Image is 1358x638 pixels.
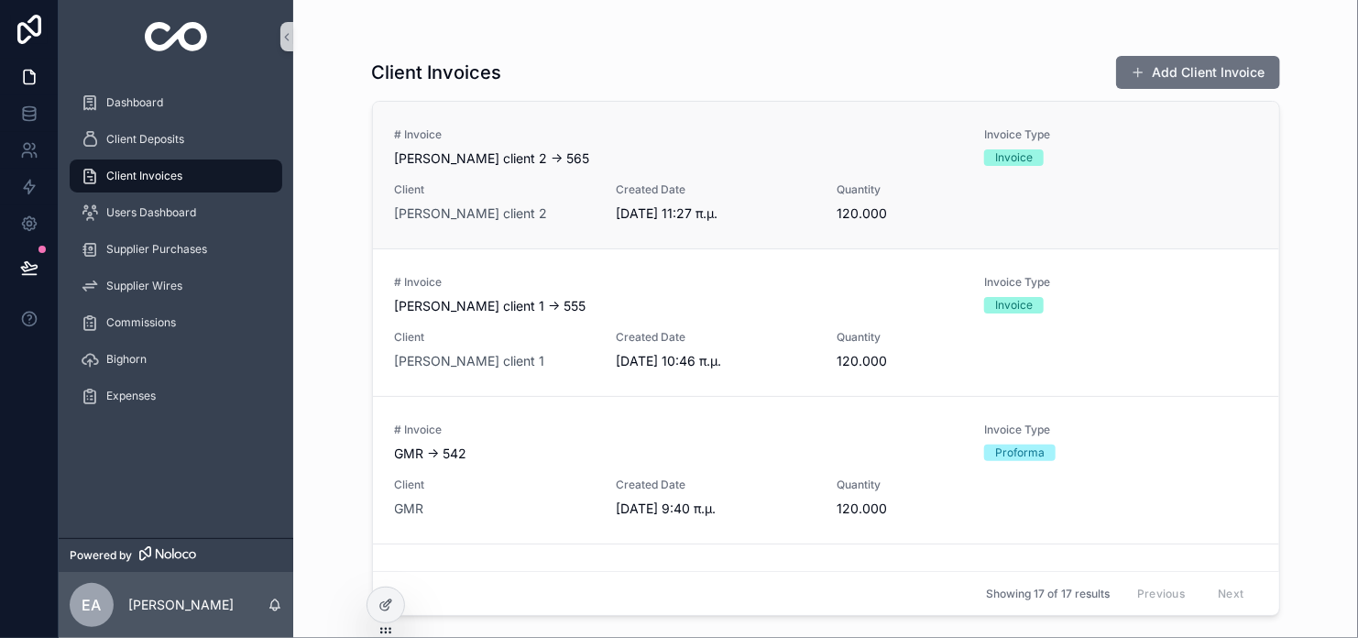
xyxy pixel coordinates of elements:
a: GMR [395,500,424,518]
a: # Invoice[PERSON_NAME] client 2 -> 565Invoice TypeInvoiceClient[PERSON_NAME] client 2Created Date... [373,102,1279,248]
span: # Invoice [395,275,962,290]
span: [PERSON_NAME] client 1 -> 555 [395,297,962,315]
div: scrollable content [59,73,293,436]
span: # Invoice [395,423,962,437]
span: 120.000 [837,204,1035,223]
a: Client Deposits [70,123,282,156]
a: # Invoice[PERSON_NAME] client 1 -> 555Invoice TypeInvoiceClient[PERSON_NAME] client 1Created Date... [373,248,1279,396]
span: GMR -> 542 [395,445,962,463]
span: Created Date [616,182,815,197]
span: Invoice Type [984,423,1183,437]
span: Client [395,182,594,197]
a: Bighorn [70,343,282,376]
span: Client [395,330,594,345]
a: [PERSON_NAME] client 2 [395,204,548,223]
span: Created Date [616,478,815,492]
span: Users Dashboard [106,205,196,220]
a: Supplier Wires [70,269,282,302]
a: Dashboard [70,86,282,119]
span: Supplier Purchases [106,242,207,257]
span: Client [395,478,594,492]
span: Invoice Type [984,127,1183,142]
span: [PERSON_NAME] client 2 -> 565 [395,149,962,168]
img: App logo [145,22,208,51]
span: EA [82,594,102,616]
span: Invoice Type [984,570,1183,585]
span: Supplier Wires [106,279,182,293]
span: Bighorn [106,352,147,367]
span: 120.000 [837,352,1035,370]
span: Created Date [616,330,815,345]
a: Expenses [70,379,282,412]
span: [DATE] 9:40 π.μ. [616,500,815,518]
span: Invoice Type [984,275,1183,290]
span: Commissions [106,315,176,330]
span: # Invoice [395,570,962,585]
span: [DATE] 11:27 π.μ. [616,204,815,223]
span: Client Deposits [106,132,184,147]
span: Powered by [70,548,132,563]
span: Quantity [837,478,1035,492]
span: Dashboard [106,95,163,110]
a: Supplier Purchases [70,233,282,266]
h1: Client Invoices [372,60,502,85]
a: Commissions [70,306,282,339]
span: Quantity [837,182,1035,197]
a: # InvoiceGMR -> 542Invoice TypeProformaClientGMRCreated Date[DATE] 9:40 π.μ.Quantity120.000 [373,396,1279,544]
div: Proforma [995,445,1045,461]
span: # Invoice [395,127,962,142]
div: Invoice [995,297,1033,313]
button: Add Client Invoice [1116,56,1280,89]
a: Users Dashboard [70,196,282,229]
span: Expenses [106,389,156,403]
span: Quantity [837,330,1035,345]
p: [PERSON_NAME] [128,596,234,614]
a: Client Invoices [70,159,282,192]
span: Client Invoices [106,169,182,183]
span: Showing 17 of 17 results [986,587,1110,601]
a: Powered by [59,538,293,572]
span: 120.000 [837,500,1035,518]
a: [PERSON_NAME] client 1 [395,352,545,370]
span: [DATE] 10:46 π.μ. [616,352,815,370]
div: Invoice [995,149,1033,166]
